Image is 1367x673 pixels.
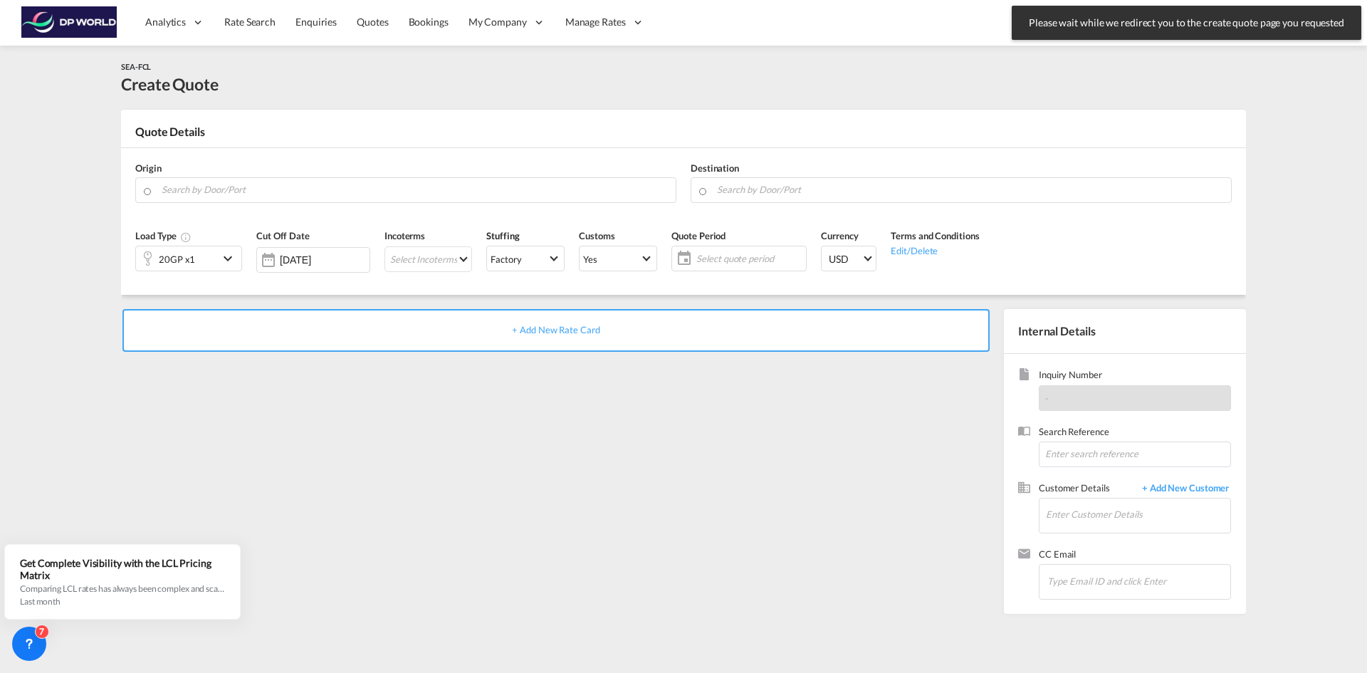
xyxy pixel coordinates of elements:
div: + Add New Rate Card [122,309,990,352]
img: c08ca190194411f088ed0f3ba295208c.png [21,6,117,38]
div: Create Quote [121,73,219,95]
span: Rate Search [224,16,276,28]
span: Cut Off Date [256,230,310,241]
span: Search Reference [1039,425,1231,442]
span: Quotes [357,16,388,28]
span: Customer Details [1039,481,1135,498]
input: Select [280,254,370,266]
span: Currency [821,230,858,241]
span: CC Email [1039,548,1231,564]
span: SEA-FCL [121,62,151,71]
span: - [1045,392,1049,404]
span: + Add New Rate Card [512,324,599,335]
md-chips-wrap: Chips container. Enter the text area, then type text, and press enter to add a chip. [1045,565,1230,596]
span: Load Type [135,230,192,241]
span: + Add New Customer [1135,481,1231,498]
span: My Company [468,15,527,29]
md-select: Select Currency: $ USDUnited States Dollar [821,246,876,271]
span: Customs [579,230,614,241]
div: Internal Details [1004,309,1246,353]
span: Stuffing [486,230,519,241]
span: Manage Rates [565,15,626,29]
div: Quote Details [121,124,1246,147]
md-icon: icon-information-outline [180,231,192,243]
span: Select quote period [696,252,802,265]
input: Enter Customer Details [1046,499,1230,531]
md-select: Select Customs: Yes [579,246,657,271]
md-icon: icon-calendar [672,250,689,267]
span: Destination [691,162,739,174]
div: Edit/Delete [891,243,979,257]
span: Analytics [145,15,186,29]
input: Enter search reference [1039,442,1231,467]
input: Search by Door/Port [717,177,1224,202]
md-icon: icon-chevron-down [219,250,241,267]
md-select: Select Stuffing: Factory [486,246,565,271]
div: 20GP x1 [159,249,195,269]
div: Yes [583,254,597,265]
input: Search by Door/Port [162,177,669,202]
div: Factory [491,254,521,265]
span: Incoterms [384,230,425,241]
div: 20GP x1icon-chevron-down [135,246,242,271]
span: Bookings [409,16,449,28]
span: Enquiries [295,16,337,28]
span: Quote Period [671,230,726,241]
input: Chips input. [1047,566,1190,596]
span: Terms and Conditions [891,230,979,241]
md-select: Select Incoterms [384,246,472,272]
span: USD [829,252,861,266]
span: Origin [135,162,161,174]
span: Select quote period [693,249,806,268]
span: Inquiry Number [1039,368,1231,385]
span: Please wait while we redirect you to the create quote page you requested [1025,16,1348,30]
